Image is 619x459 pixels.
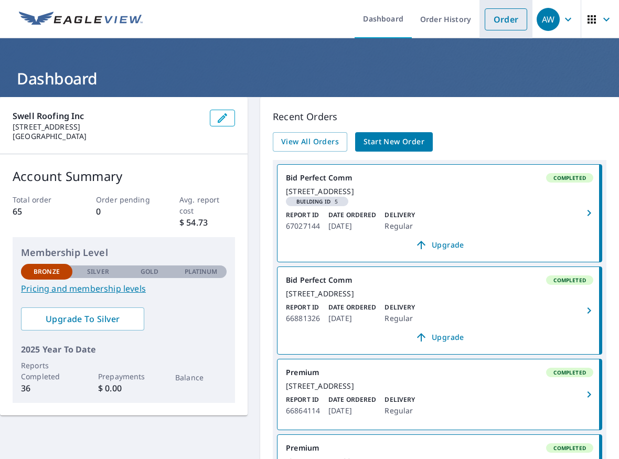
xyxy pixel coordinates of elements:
[273,132,347,152] a: View All Orders
[141,267,158,276] p: Gold
[278,267,602,354] a: Bid Perfect CommCompleted[STREET_ADDRESS]Report ID66881326Date Ordered[DATE]DeliveryRegularUpgrade
[292,239,587,251] span: Upgrade
[87,267,109,276] p: Silver
[175,372,227,383] p: Balance
[485,8,527,30] a: Order
[364,135,424,148] span: Start New Order
[96,205,152,218] p: 0
[13,132,201,141] p: [GEOGRAPHIC_DATA]
[96,194,152,205] p: Order pending
[292,331,587,344] span: Upgrade
[21,245,227,260] p: Membership Level
[547,174,592,182] span: Completed
[286,381,593,391] div: [STREET_ADDRESS]
[98,371,150,382] p: Prepayments
[13,167,235,186] p: Account Summary
[286,220,320,232] p: 67027144
[21,343,227,356] p: 2025 Year To Date
[29,313,136,325] span: Upgrade To Silver
[286,368,593,377] div: Premium
[286,173,593,183] div: Bid Perfect Comm
[355,132,433,152] a: Start New Order
[19,12,143,27] img: EV Logo
[547,444,592,452] span: Completed
[385,303,415,312] p: Delivery
[328,210,376,220] p: Date Ordered
[328,220,376,232] p: [DATE]
[286,303,320,312] p: Report ID
[286,237,593,253] a: Upgrade
[98,382,150,394] p: $ 0.00
[13,68,606,89] h1: Dashboard
[547,276,592,284] span: Completed
[13,110,201,122] p: Swell Roofing Inc
[13,194,68,205] p: Total order
[286,404,320,417] p: 66864114
[296,199,330,204] em: Building ID
[278,359,602,430] a: PremiumCompleted[STREET_ADDRESS]Report ID66864114Date Ordered[DATE]DeliveryRegular
[286,275,593,285] div: Bid Perfect Comm
[273,110,606,124] p: Recent Orders
[185,267,218,276] p: Platinum
[286,443,593,453] div: Premium
[385,220,415,232] p: Regular
[286,395,320,404] p: Report ID
[278,165,602,262] a: Bid Perfect CommCompleted[STREET_ADDRESS]Building ID5Report ID67027144Date Ordered[DATE]DeliveryR...
[179,194,235,216] p: Avg. report cost
[21,360,72,382] p: Reports Completed
[13,122,201,132] p: [STREET_ADDRESS]
[385,395,415,404] p: Delivery
[286,187,593,196] div: [STREET_ADDRESS]
[328,395,376,404] p: Date Ordered
[290,199,344,204] span: 5
[21,282,227,295] a: Pricing and membership levels
[328,312,376,325] p: [DATE]
[385,312,415,325] p: Regular
[286,289,593,298] div: [STREET_ADDRESS]
[286,210,320,220] p: Report ID
[286,329,593,346] a: Upgrade
[286,312,320,325] p: 66881326
[21,307,144,330] a: Upgrade To Silver
[281,135,339,148] span: View All Orders
[328,303,376,312] p: Date Ordered
[537,8,560,31] div: AW
[34,267,60,276] p: Bronze
[179,216,235,229] p: $ 54.73
[385,210,415,220] p: Delivery
[547,369,592,376] span: Completed
[13,205,68,218] p: 65
[21,382,72,394] p: 36
[328,404,376,417] p: [DATE]
[385,404,415,417] p: Regular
